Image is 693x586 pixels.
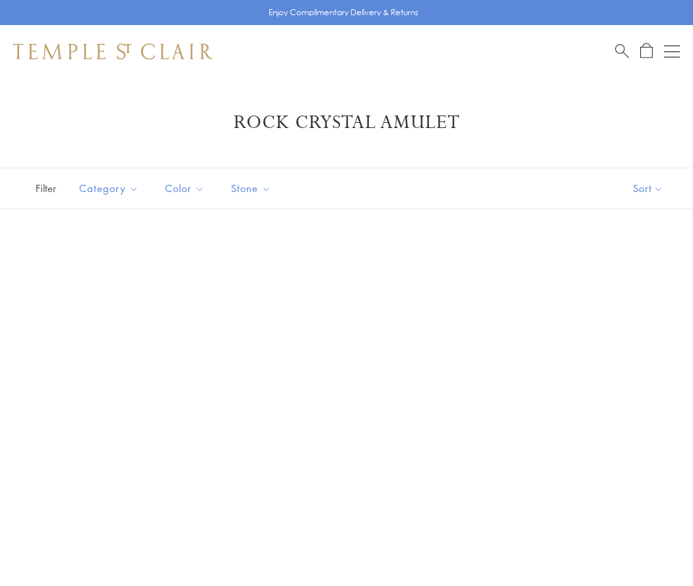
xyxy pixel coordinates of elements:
[155,174,214,203] button: Color
[224,180,281,197] span: Stone
[13,44,213,59] img: Temple St. Clair
[69,174,148,203] button: Category
[640,43,653,59] a: Open Shopping Bag
[73,180,148,197] span: Category
[221,174,281,203] button: Stone
[664,44,680,59] button: Open navigation
[603,168,693,209] button: Show sort by
[269,6,418,19] p: Enjoy Complimentary Delivery & Returns
[615,43,629,59] a: Search
[158,180,214,197] span: Color
[33,111,660,135] h1: Rock Crystal Amulet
